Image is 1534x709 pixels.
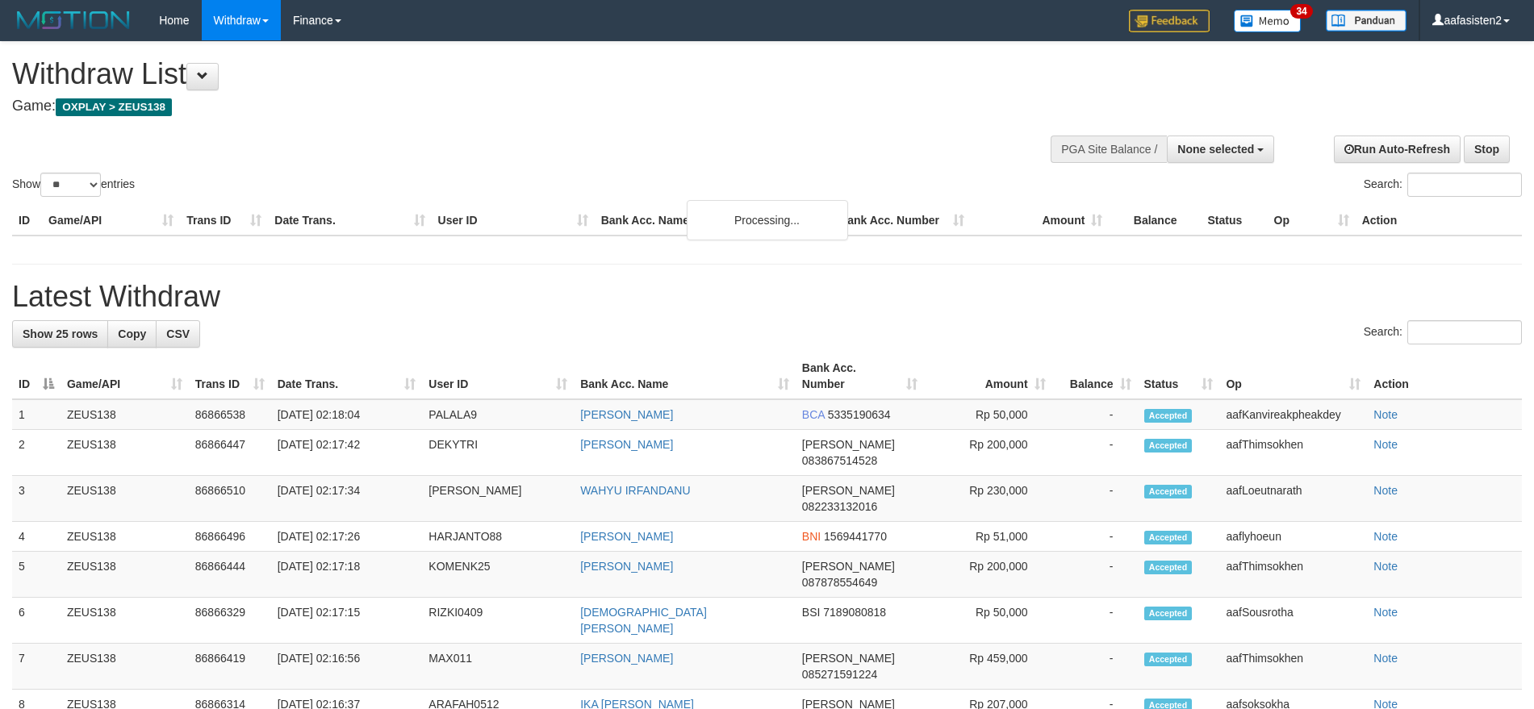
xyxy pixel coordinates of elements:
a: Show 25 rows [12,320,108,348]
span: Copy 1569441770 to clipboard [824,530,887,543]
img: panduan.png [1326,10,1407,31]
td: [DATE] 02:16:56 [271,644,423,690]
td: Rp 200,000 [924,430,1052,476]
th: ID: activate to sort column descending [12,353,61,399]
span: Copy 087878554649 to clipboard [802,576,877,589]
a: Note [1373,408,1398,421]
td: aafThimsokhen [1219,552,1367,598]
td: KOMENK25 [422,552,574,598]
th: User ID: activate to sort column ascending [422,353,574,399]
th: Op [1268,206,1356,236]
th: Balance [1109,206,1201,236]
td: - [1052,644,1138,690]
td: 86866329 [189,598,271,644]
th: Date Trans.: activate to sort column ascending [271,353,423,399]
th: Status [1201,206,1267,236]
a: [PERSON_NAME] [580,560,673,573]
td: 6 [12,598,61,644]
td: 86866496 [189,522,271,552]
td: 2 [12,430,61,476]
td: aafThimsokhen [1219,430,1367,476]
th: Bank Acc. Name [595,206,833,236]
td: ZEUS138 [61,598,189,644]
a: Note [1373,652,1398,665]
input: Search: [1407,173,1522,197]
span: BCA [802,408,825,421]
span: None selected [1177,143,1254,156]
td: 5 [12,552,61,598]
th: Action [1356,206,1522,236]
td: [PERSON_NAME] [422,476,574,522]
th: Trans ID: activate to sort column ascending [189,353,271,399]
td: [DATE] 02:17:18 [271,552,423,598]
div: Processing... [687,200,848,240]
th: Amount [971,206,1109,236]
td: [DATE] 02:17:42 [271,430,423,476]
span: Copy 083867514528 to clipboard [802,454,877,467]
td: 86866510 [189,476,271,522]
img: Button%20Memo.svg [1234,10,1302,32]
th: Bank Acc. Name: activate to sort column ascending [574,353,796,399]
a: Note [1373,606,1398,619]
td: [DATE] 02:18:04 [271,399,423,430]
div: PGA Site Balance / [1051,136,1167,163]
h1: Withdraw List [12,58,1006,90]
td: ZEUS138 [61,552,189,598]
th: Game/API [42,206,180,236]
span: Accepted [1144,653,1193,666]
label: Search: [1364,320,1522,344]
td: Rp 230,000 [924,476,1052,522]
td: MAX011 [422,644,574,690]
td: - [1052,552,1138,598]
span: Accepted [1144,561,1193,574]
td: aafLoeutnarath [1219,476,1367,522]
img: MOTION_logo.png [12,8,135,32]
td: Rp 50,000 [924,399,1052,430]
td: 86866419 [189,644,271,690]
span: Accepted [1144,439,1193,453]
td: ZEUS138 [61,399,189,430]
span: BSI [802,606,821,619]
label: Search: [1364,173,1522,197]
td: 86866447 [189,430,271,476]
select: Showentries [40,173,101,197]
a: Note [1373,530,1398,543]
td: 1 [12,399,61,430]
th: Date Trans. [268,206,431,236]
td: - [1052,476,1138,522]
span: Copy 5335190634 to clipboard [828,408,891,421]
td: [DATE] 02:17:26 [271,522,423,552]
td: Rp 459,000 [924,644,1052,690]
td: [DATE] 02:17:15 [271,598,423,644]
th: Op: activate to sort column ascending [1219,353,1367,399]
td: RIZKI0409 [422,598,574,644]
td: aafKanvireakpheakdey [1219,399,1367,430]
span: BNI [802,530,821,543]
span: Accepted [1144,607,1193,620]
td: Rp 200,000 [924,552,1052,598]
th: Game/API: activate to sort column ascending [61,353,189,399]
span: [PERSON_NAME] [802,652,895,665]
td: aaflyhoeun [1219,522,1367,552]
span: [PERSON_NAME] [802,438,895,451]
td: 3 [12,476,61,522]
td: Rp 50,000 [924,598,1052,644]
span: Copy [118,327,146,340]
th: Balance: activate to sort column ascending [1052,353,1138,399]
a: Stop [1464,136,1510,163]
td: - [1052,430,1138,476]
span: Copy 7189080818 to clipboard [823,606,886,619]
th: Bank Acc. Number: activate to sort column ascending [796,353,924,399]
span: [PERSON_NAME] [802,560,895,573]
td: 86866538 [189,399,271,430]
td: 7 [12,644,61,690]
th: Amount: activate to sort column ascending [924,353,1052,399]
span: Accepted [1144,485,1193,498]
span: Copy 082233132016 to clipboard [802,500,877,513]
a: Note [1373,438,1398,451]
a: Note [1373,560,1398,573]
td: 86866444 [189,552,271,598]
h1: Latest Withdraw [12,281,1522,313]
a: Copy [107,320,157,348]
td: ZEUS138 [61,644,189,690]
